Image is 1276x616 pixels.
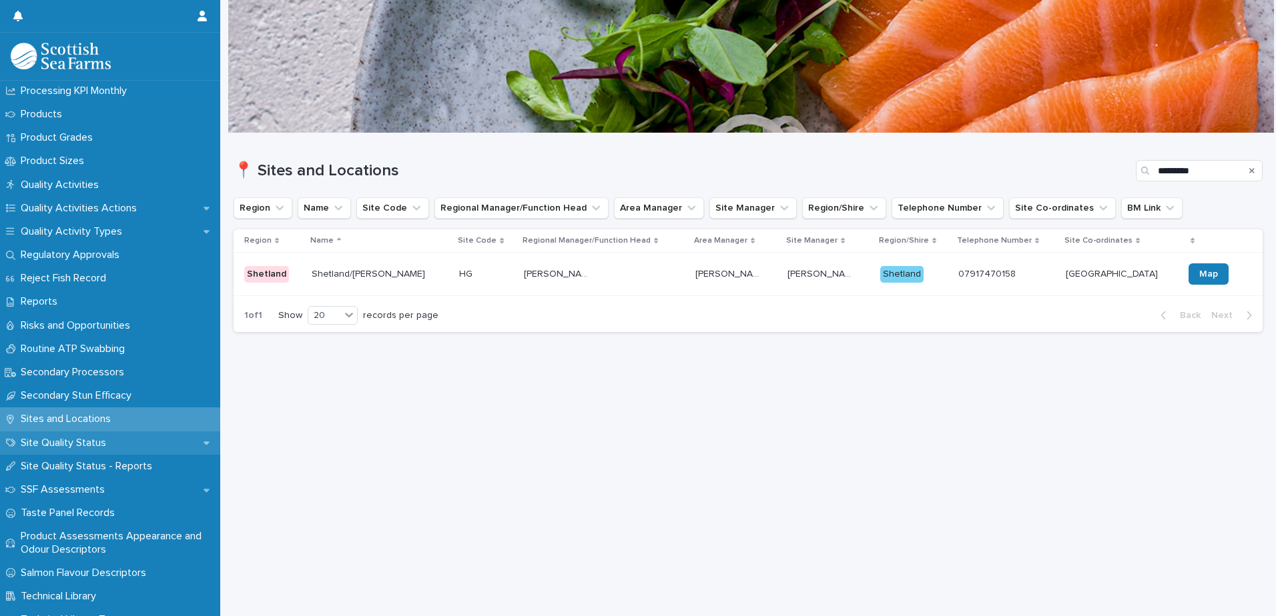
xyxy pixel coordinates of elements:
[15,460,163,473] p: Site Quality Status - Reports
[310,233,334,248] p: Name
[1066,266,1161,280] p: [GEOGRAPHIC_DATA]
[15,295,68,308] p: Reports
[363,310,438,321] p: records per page
[15,202,147,215] p: Quality Activities Actions
[15,155,95,167] p: Product Sizes
[15,108,73,121] p: Products
[15,567,157,579] p: Salmon Flavour Descriptors
[15,413,121,425] p: Sites and Locations
[15,319,141,332] p: Risks and Opportunities
[244,266,289,283] div: Shetland
[15,389,142,402] p: Secondary Stun Efficacy
[15,85,137,97] p: Processing KPI Monthly
[459,266,475,280] p: HG
[458,233,497,248] p: Site Code
[356,197,429,219] button: Site Code
[15,225,133,238] p: Quality Activity Types
[523,233,651,248] p: Regional Manager/Function Head
[958,266,1018,280] p: 07917470158
[234,253,1263,296] tr: ShetlandShetland/[PERSON_NAME]Shetland/[PERSON_NAME] HGHG [PERSON_NAME][PERSON_NAME] [PERSON_NAME...
[15,131,103,144] p: Product Grades
[278,310,302,321] p: Show
[1121,197,1183,219] button: BM Link
[15,179,109,191] p: Quality Activities
[234,161,1131,181] h1: 📍 Sites and Locations
[802,197,886,219] button: Region/Shire
[694,233,747,248] p: Area Manager
[879,233,929,248] p: Region/Shire
[15,590,107,603] p: Technical Library
[1206,309,1263,321] button: Next
[787,266,857,280] p: John Henderson
[244,233,272,248] p: Region
[15,249,130,261] p: Regulatory Approvals
[234,299,273,332] p: 1 of 1
[15,507,125,519] p: Taste Panel Records
[298,197,351,219] button: Name
[1199,269,1218,279] span: Map
[15,530,220,555] p: Product Assessments Appearance and Odour Descriptors
[892,197,1004,219] button: Telephone Number
[1150,309,1206,321] button: Back
[312,266,428,280] p: Shetland/[PERSON_NAME]
[614,197,704,219] button: Area Manager
[434,197,609,219] button: Regional Manager/Function Head
[880,266,924,283] div: Shetland
[1064,233,1133,248] p: Site Co-ordinates
[524,266,593,280] p: Richard Darbyshire
[1189,263,1229,285] a: Map
[786,233,838,248] p: Site Manager
[15,366,135,379] p: Secondary Processors
[1172,311,1201,320] span: Back
[957,233,1032,248] p: Telephone Number
[15,272,117,285] p: Reject Fish Record
[15,343,135,355] p: Routine ATP Swabbing
[15,483,115,496] p: SSF Assessments
[308,309,340,323] div: 20
[11,43,111,69] img: mMrefqRFQpe26GRNOUkG
[695,266,765,280] p: [PERSON_NAME]
[709,197,797,219] button: Site Manager
[1009,197,1116,219] button: Site Co-ordinates
[234,197,292,219] button: Region
[1136,160,1263,181] input: Search
[15,437,117,449] p: Site Quality Status
[1211,311,1241,320] span: Next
